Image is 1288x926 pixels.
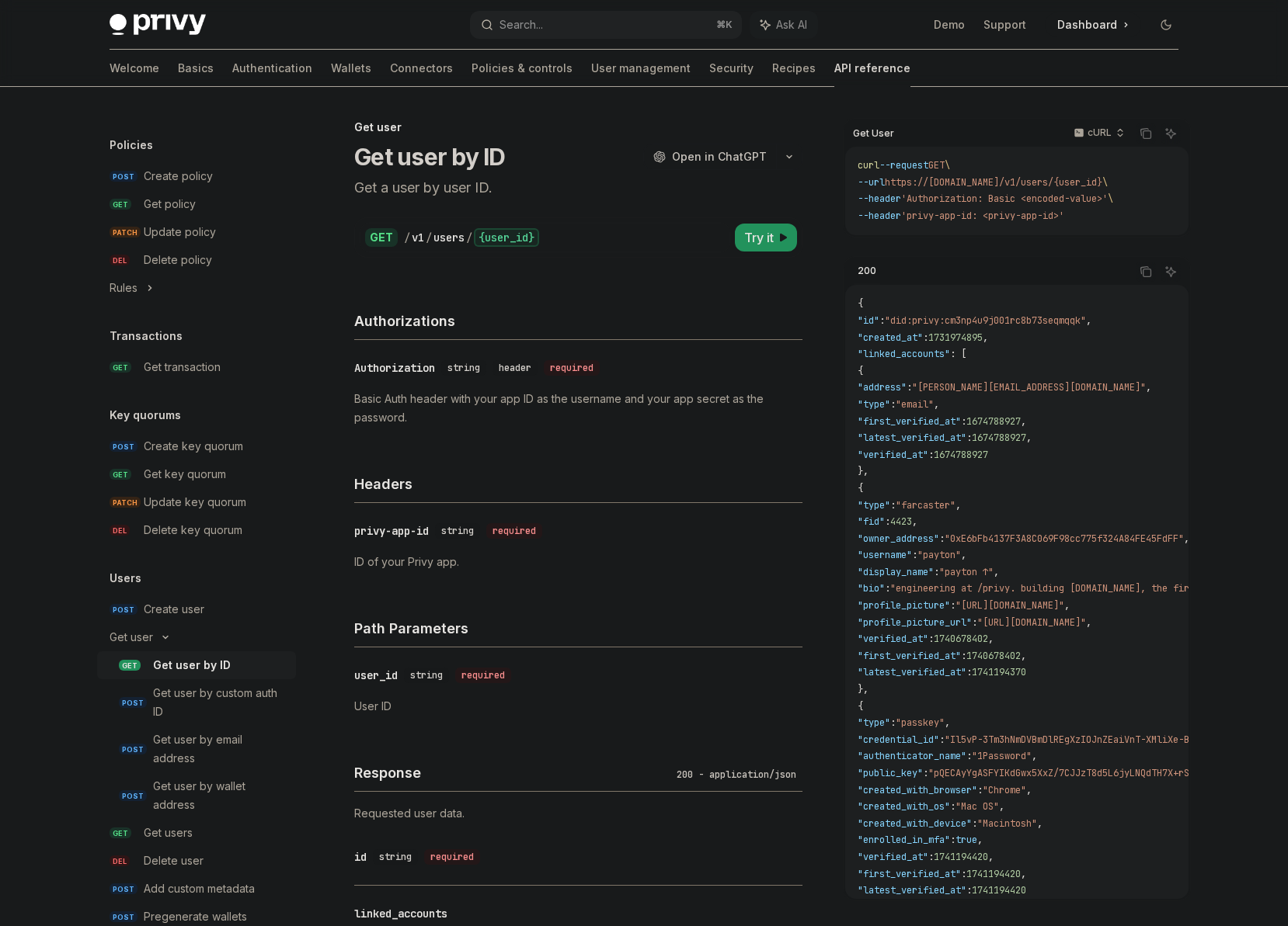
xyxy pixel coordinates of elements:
[709,50,754,87] a: Security
[923,767,928,779] span: :
[977,834,983,846] span: ,
[426,230,432,245] div: /
[966,415,1021,428] span: 1674788927
[994,566,999,578] span: ,
[858,398,890,411] span: "type"
[858,800,950,813] span: "created_with_os"
[144,195,196,213] div: Get policy
[858,549,912,561] span: "username"
[977,817,1037,830] span: "Macintosh"
[110,604,138,616] span: POST
[119,744,147,755] span: POST
[966,666,972,678] span: :
[890,515,912,528] span: 4423
[354,390,802,427] p: Basic Auth header with your app ID as the username and your app secret as the password.
[896,716,945,729] span: "passkey"
[110,199,131,210] span: GET
[144,493,246,512] div: Update key quorum
[858,700,863,713] span: {
[110,279,138,297] div: Rules
[858,499,890,512] span: "type"
[1021,868,1026,880] span: ,
[858,650,961,662] span: "first_verified_at"
[912,515,917,528] span: ,
[354,553,802,571] p: ID of your Privy app.
[858,884,966,897] span: "latest_verified_at"
[896,499,956,512] span: "farcaster"
[858,348,950,360] span: "linked_accounts"
[144,851,204,870] div: Delete user
[890,499,896,512] span: :
[934,17,965,33] a: Demo
[1102,176,1108,189] span: \
[144,167,213,186] div: Create policy
[110,327,183,345] h5: Transactions
[934,633,988,645] span: 1740678402
[858,415,961,428] span: "first_verified_at"
[858,633,928,645] span: "verified_at"
[97,488,296,516] a: PATCHUpdate key quorum
[472,50,573,87] a: Policies & controls
[772,50,816,87] a: Recipes
[354,618,802,639] h4: Path Parameters
[972,666,1026,678] span: 1741194370
[97,679,296,726] a: POSTGet user by custom auth ID
[1026,784,1032,796] span: ,
[858,532,939,545] span: "owner_address"
[983,331,988,344] span: ,
[972,616,977,629] span: :
[153,777,287,814] div: Get user by wallet address
[110,628,153,647] div: Get user
[966,868,1021,880] span: 1741194420
[896,398,934,411] span: "email"
[1021,415,1026,428] span: ,
[97,162,296,190] a: POSTCreate policy
[1086,314,1091,327] span: ,
[972,884,1026,897] span: 1741194420
[354,360,435,376] div: Authorization
[961,415,966,428] span: :
[977,784,983,796] span: :
[354,762,670,783] h4: Response
[885,515,890,528] span: :
[1086,616,1091,629] span: ,
[988,851,994,863] span: ,
[354,849,367,865] div: id
[144,521,242,539] div: Delete key quorum
[433,230,465,245] div: users
[643,144,776,170] button: Open in ChatGPT
[110,569,141,588] h5: Users
[97,432,296,460] a: POSTCreate key quorum
[410,669,443,681] span: string
[912,381,1146,394] span: "[PERSON_NAME][EMAIL_ADDRESS][DOMAIN_NAME]"
[97,246,296,274] a: DELDelete policy
[412,230,424,245] div: v1
[966,750,972,762] span: :
[879,314,885,327] span: :
[365,228,398,247] div: GET
[858,192,901,205] span: --header
[110,14,206,36] img: dark logo
[1065,120,1131,147] button: cURL
[858,851,928,863] span: "verified_at"
[885,582,890,595] span: :
[858,666,966,678] span: "latest_verified_at"
[858,381,907,394] span: "address"
[928,449,934,461] span: :
[110,855,130,867] span: DEL
[966,884,972,897] span: :
[455,668,511,683] div: required
[670,767,802,782] div: 200 - application/json
[928,851,934,863] span: :
[858,482,863,494] span: {
[934,449,988,461] span: 1674788927
[858,365,863,377] span: {
[119,790,147,802] span: POST
[97,819,296,847] a: GETGet users
[890,716,896,729] span: :
[853,127,894,140] span: Get User
[945,159,950,172] span: \
[956,834,977,846] span: true
[110,362,131,373] span: GET
[983,784,1026,796] span: "Chrome"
